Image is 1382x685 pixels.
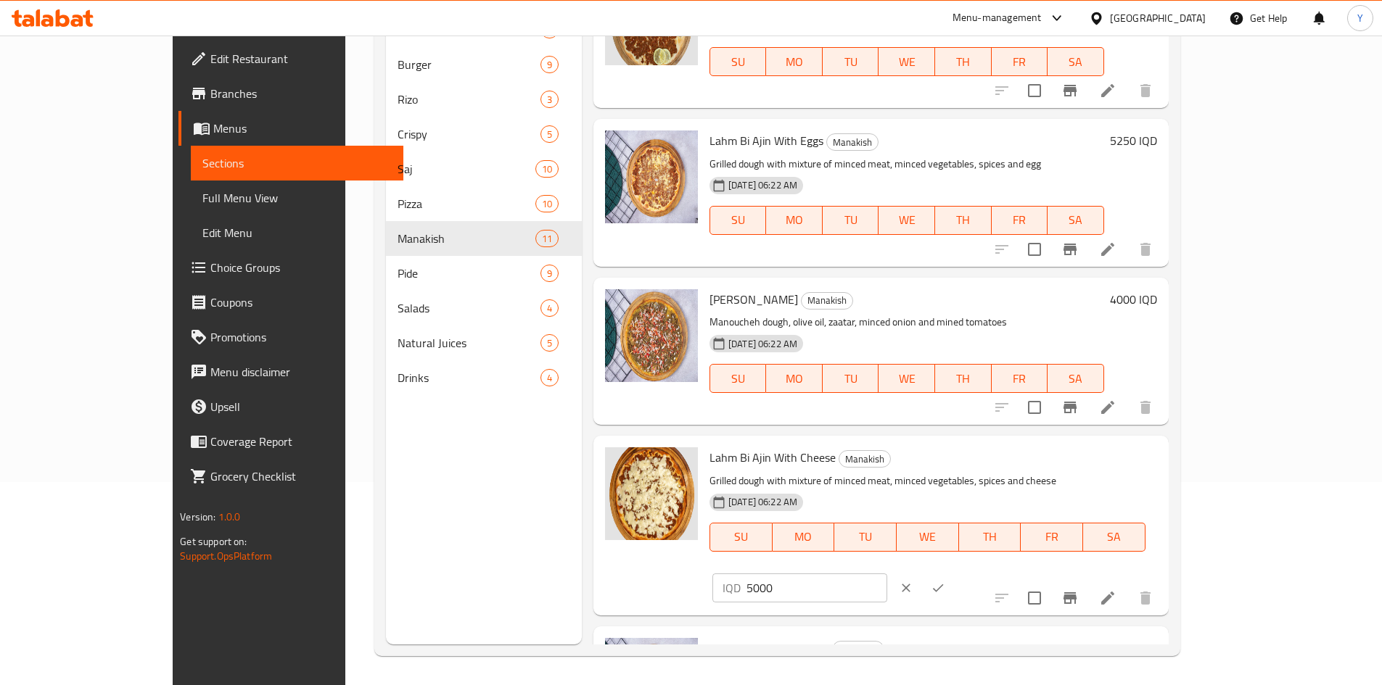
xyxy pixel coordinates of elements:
span: WE [902,526,953,547]
div: Drinks4 [386,360,582,395]
a: Full Menu View [191,180,403,215]
button: SU [709,523,773,552]
span: MO [772,51,817,72]
button: delete [1128,73,1163,108]
span: 9 [541,267,558,281]
button: SA [1048,206,1104,235]
span: TU [828,51,873,72]
span: Manakish [833,641,884,657]
span: FR [998,368,1042,389]
span: Pizza [398,195,535,212]
span: SU [716,51,760,72]
button: SA [1048,47,1104,76]
span: Menu disclaimer [210,363,392,381]
span: 11 [536,232,558,246]
p: Grilled dough with mixture of minced meat, minced vegetables, spices and egg [709,155,1104,173]
span: Sections [202,154,392,172]
span: SA [1053,368,1098,389]
span: SA [1089,526,1140,547]
span: [PERSON_NAME] [709,288,798,310]
span: SU [716,368,760,389]
span: 5 [541,336,558,350]
a: Coupons [178,285,403,320]
button: TH [959,523,1021,552]
span: Manakish [802,292,852,309]
span: Version: [180,507,215,526]
span: TH [941,209,986,231]
div: Burger9 [386,47,582,82]
nav: Menu sections [386,7,582,401]
div: Crispy5 [386,117,582,151]
div: Menu-management [953,9,1042,27]
div: Pizza10 [386,186,582,221]
span: 4 [541,371,558,385]
span: FR [998,209,1042,231]
button: SA [1083,523,1146,552]
button: TU [823,364,879,393]
span: Manakish [839,451,890,468]
button: MO [766,47,823,76]
button: WE [879,47,935,76]
span: 10 [536,197,558,211]
span: Select to update [1019,392,1050,423]
button: TH [935,364,992,393]
button: MO [773,523,835,552]
a: Edit menu item [1099,241,1116,258]
span: Branches [210,85,392,102]
span: 10 [536,162,558,176]
input: Please enter price [746,573,887,602]
span: Get support on: [180,532,247,551]
span: Edit Restaurant [210,50,392,67]
button: delete [1128,232,1163,267]
span: MO [772,368,817,389]
span: Burger [398,56,540,73]
span: Choice Groups [210,259,392,276]
button: SU [709,47,766,76]
span: [DATE] 06:22 AM [723,495,803,509]
a: Edit menu item [1099,589,1116,607]
span: WE [884,51,929,72]
button: ok [922,572,954,604]
button: TU [823,206,879,235]
div: Rizo3 [386,82,582,117]
span: Saj [398,160,535,178]
h6: 4000 IQD [1110,289,1157,310]
span: Y [1357,10,1363,26]
button: FR [992,47,1048,76]
span: 5 [541,128,558,141]
div: items [540,56,559,73]
div: items [535,195,559,212]
h6: 5250 IQD [1110,130,1157,151]
p: Grilled dough with mixture of minced meat, minced vegetables, spices and cheese [709,472,1146,490]
a: Menus [178,111,403,146]
div: Natural Juices5 [386,325,582,360]
h6: 4500 IQD [1110,638,1157,658]
button: FR [992,364,1048,393]
span: MO [772,209,817,231]
span: Coverage Report [210,433,392,450]
span: WE [884,368,929,389]
button: TH [935,47,992,76]
span: Natural Juices [398,334,540,352]
span: 3 [541,93,558,107]
button: Branch-specific-item [1053,73,1087,108]
a: Edit Restaurant [178,41,403,76]
div: items [540,91,559,108]
span: TH [941,51,986,72]
img: Lahm Bi Ajin With Cheese [605,447,698,540]
a: Coverage Report [178,424,403,459]
div: Pide9 [386,256,582,291]
img: Zalana Manoucheh [605,289,698,382]
span: [DATE] 06:22 AM [723,178,803,192]
div: Salads4 [386,291,582,325]
div: Drinks [398,369,540,386]
button: TU [834,523,897,552]
span: Manakish [398,230,535,247]
div: Manakish [826,133,879,151]
span: SU [716,526,767,547]
span: Manakish [827,134,878,151]
img: Lahm Bi Ajin With Eggs [605,130,698,223]
span: Rizo [398,91,540,108]
span: Select to update [1019,583,1050,613]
